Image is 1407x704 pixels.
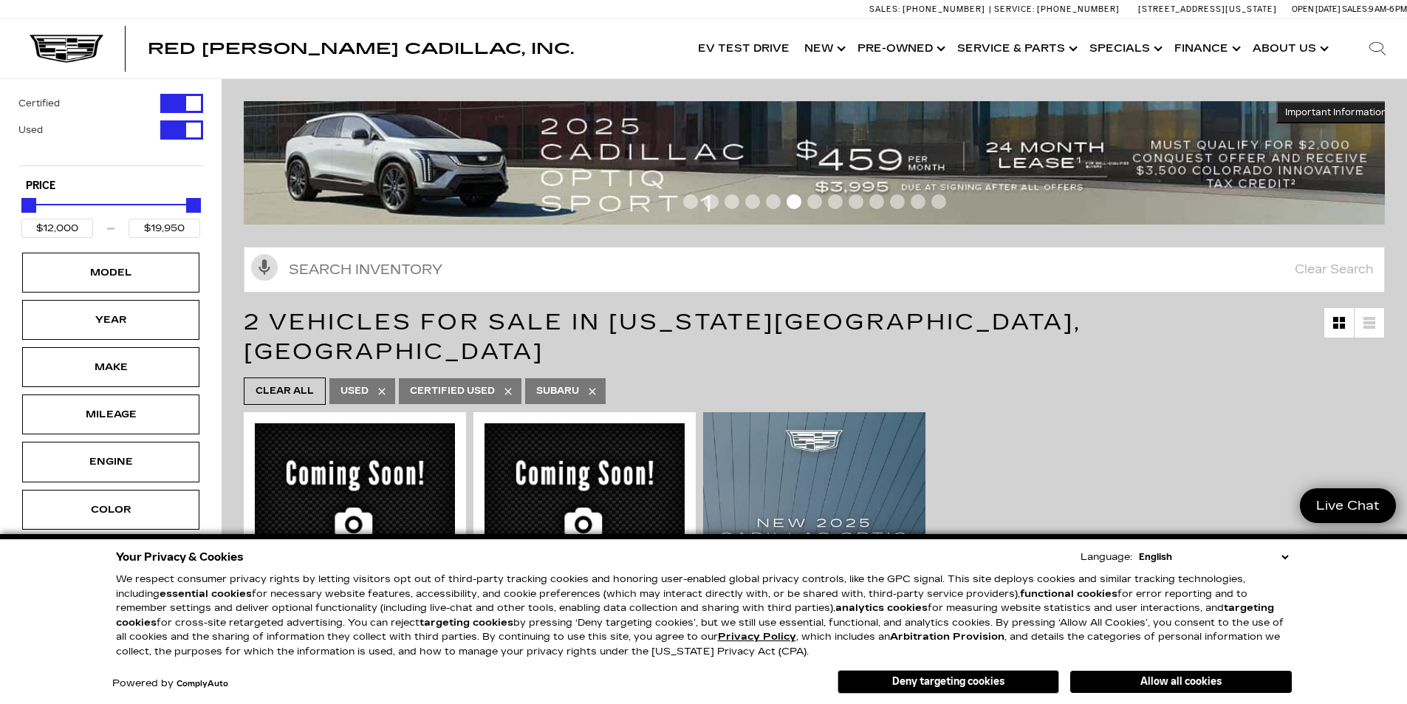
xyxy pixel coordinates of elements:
span: Clear All [256,382,314,400]
strong: functional cookies [1020,588,1117,600]
span: Go to slide 13 [931,194,946,209]
strong: targeting cookies [116,602,1274,629]
div: Engine [74,454,148,470]
span: Red [PERSON_NAME] Cadillac, Inc. [148,40,574,58]
div: ModelModel [22,253,199,293]
a: Service: [PHONE_NUMBER] [989,5,1123,13]
div: Price [21,193,200,238]
span: Go to slide 10 [869,194,884,209]
div: Mileage [74,406,148,423]
svg: Click to toggle on voice search [251,254,278,281]
span: Important Information [1285,106,1387,118]
div: ColorColor [22,490,199,530]
div: Powered by [112,679,228,688]
button: Important Information [1276,101,1396,123]
input: Maximum [129,219,200,238]
div: Maximum Price [186,198,201,213]
span: Sales: [869,4,900,14]
a: [STREET_ADDRESS][US_STATE] [1138,4,1277,14]
a: Sales: [PHONE_NUMBER] [869,5,989,13]
select: Language Select [1135,550,1292,564]
div: Make [74,359,148,375]
a: About Us [1245,19,1333,78]
a: Live Chat [1300,488,1396,523]
img: Cadillac Dark Logo with Cadillac White Text [30,35,103,63]
input: Minimum [21,219,93,238]
a: Finance [1167,19,1245,78]
button: Allow all cookies [1070,671,1292,693]
span: Go to slide 5 [766,194,781,209]
a: EV Test Drive [691,19,797,78]
span: Go to slide 6 [787,194,801,209]
span: Go to slide 12 [911,194,925,209]
strong: Arbitration Provision [890,631,1004,643]
div: MileageMileage [22,394,199,434]
a: New [797,19,850,78]
div: Language: [1081,553,1132,562]
strong: essential cookies [160,588,252,600]
input: Search Inventory [244,247,1385,293]
span: Go to slide 7 [807,194,822,209]
a: Grid View [1324,308,1354,338]
span: Go to slide 9 [849,194,863,209]
u: Privacy Policy [718,631,796,643]
a: Red [PERSON_NAME] Cadillac, Inc. [148,41,574,56]
span: Go to slide 3 [725,194,739,209]
a: Service & Parts [950,19,1082,78]
span: Go to slide 1 [683,194,698,209]
span: Used [340,382,369,400]
span: Service: [994,4,1035,14]
label: Used [18,123,43,137]
p: We respect consumer privacy rights by letting visitors opt out of third-party tracking cookies an... [116,573,1292,659]
span: Open [DATE] [1292,4,1341,14]
div: Search [1348,19,1407,78]
span: [PHONE_NUMBER] [903,4,985,14]
div: Color [74,502,148,518]
img: 2508-August-FOM-OPTIQ-Lease9 [244,101,1396,225]
div: Model [74,264,148,281]
span: [PHONE_NUMBER] [1037,4,1120,14]
span: Subaru [536,382,579,400]
img: 2017 Subaru Crosstrek Limited [485,423,685,578]
div: Filter by Vehicle Type [18,94,203,165]
button: Deny targeting cookies [838,670,1059,694]
div: YearYear [22,300,199,340]
span: 2 Vehicles for Sale in [US_STATE][GEOGRAPHIC_DATA], [GEOGRAPHIC_DATA] [244,309,1081,365]
span: Go to slide 11 [890,194,905,209]
h5: Price [26,180,196,193]
strong: analytics cookies [835,602,928,614]
a: Specials [1082,19,1167,78]
span: Go to slide 4 [745,194,760,209]
strong: targeting cookies [420,617,513,629]
img: 2014 Subaru XV Crosstrek Limited [255,423,455,578]
a: Pre-Owned [850,19,950,78]
span: Sales: [1342,4,1369,14]
span: Certified Used [410,382,495,400]
span: Your Privacy & Cookies [116,547,244,567]
div: Year [74,312,148,328]
a: ComplyAuto [177,680,228,688]
span: Live Chat [1309,497,1387,514]
span: Go to slide 2 [704,194,719,209]
div: Minimum Price [21,198,36,213]
span: 9 AM-6 PM [1369,4,1407,14]
div: MakeMake [22,347,199,387]
div: EngineEngine [22,442,199,482]
span: Go to slide 8 [828,194,843,209]
label: Certified [18,96,60,111]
